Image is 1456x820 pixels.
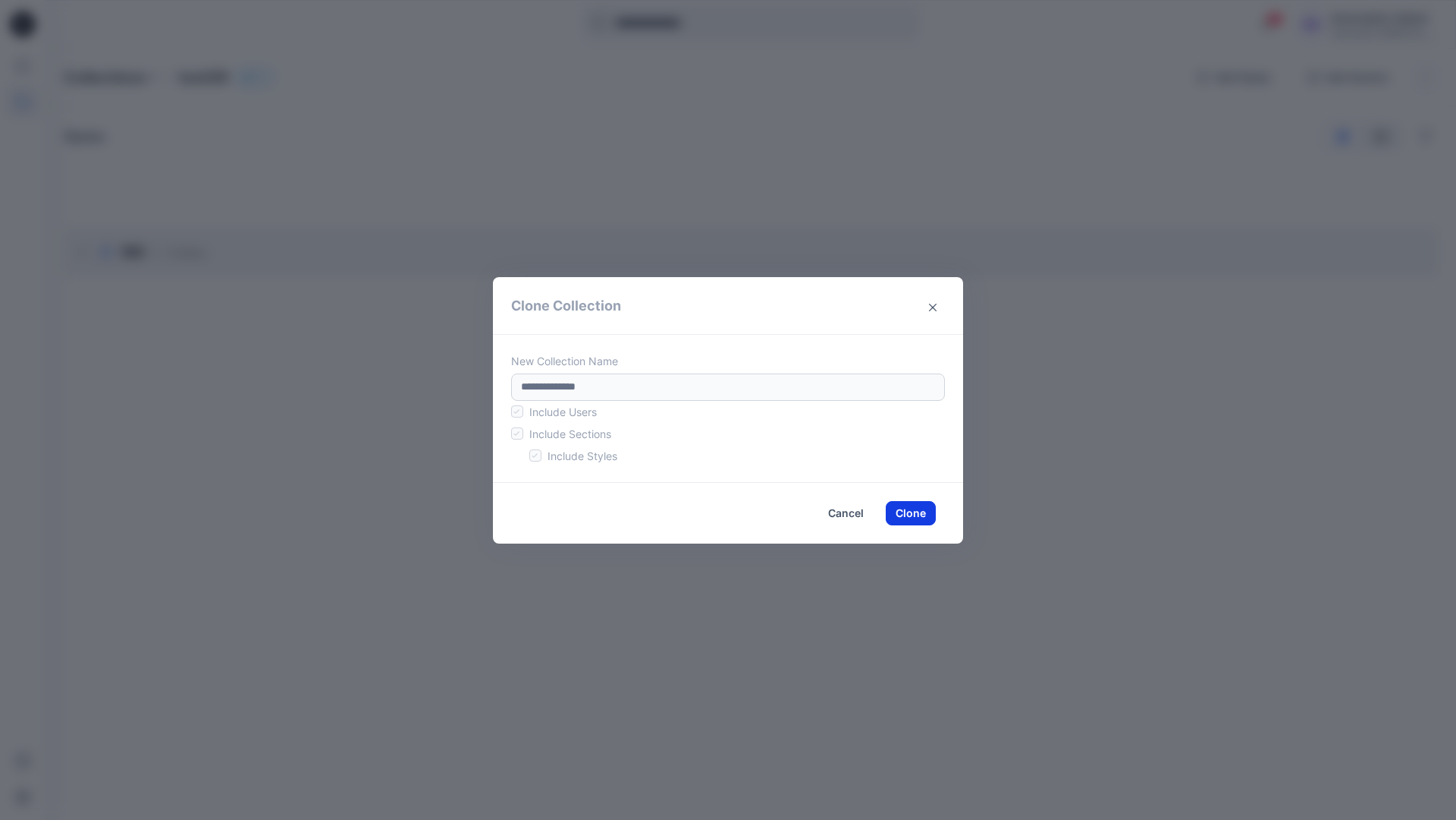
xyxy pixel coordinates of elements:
p: New Collection Name [511,353,945,369]
p: Include Users [529,404,597,420]
header: Clone Collection [493,277,963,334]
p: Include Styles [548,448,617,464]
button: Clone [886,501,936,525]
button: Close [921,295,945,320]
p: Include Sections [529,426,611,442]
button: Cancel [818,501,874,525]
